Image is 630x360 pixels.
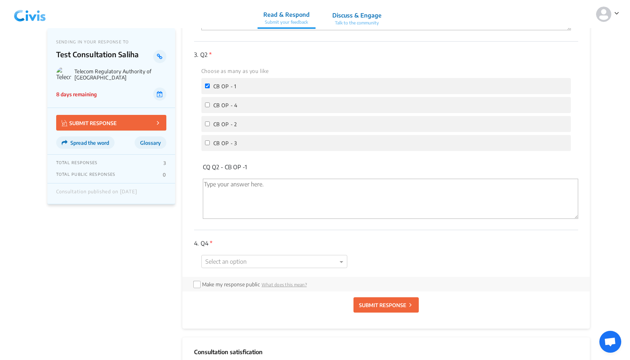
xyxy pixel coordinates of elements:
[213,140,237,146] span: CB OP - 3
[194,50,579,59] p: Q2
[74,68,166,81] p: Telecom Regulatory Authority of [GEOGRAPHIC_DATA]
[205,140,210,145] input: CB OP - 3
[213,102,238,108] span: CB OP - 4
[201,67,269,75] label: Choose as many as you like
[203,179,579,219] textarea: 'Type your answer here.' | translate
[163,172,166,178] p: 0
[56,50,154,63] p: Test Consultation Saliha
[163,160,166,166] p: 3
[56,136,115,149] button: Spread the word
[194,239,579,248] p: Q4
[213,83,237,89] span: CB OP - 1
[359,301,406,309] p: SUBMIT RESPONSE
[332,11,382,20] p: Discuss & Engage
[205,102,210,107] input: CB OP - 4
[135,136,166,149] button: Glossary
[11,3,49,25] img: navlogo.png
[194,51,198,58] span: 3.
[263,10,310,19] p: Read & Respond
[353,297,419,313] button: SUBMIT RESPONSE
[262,282,307,287] span: What does this mean?
[205,121,210,126] input: CB OP - 2
[56,189,137,198] div: Consultation published on [DATE]
[213,121,237,127] span: CB OP - 2
[62,119,117,127] p: SUBMIT RESPONSE
[140,140,161,146] span: Glossary
[202,281,260,287] label: Make my response public
[56,172,116,178] p: TOTAL PUBLIC RESPONSES
[194,348,579,356] p: Consultation satisfication
[263,19,310,26] p: Submit your feedback
[596,7,611,22] img: person-default.svg
[194,240,199,247] span: 4.
[70,140,109,146] span: Spread the word
[56,67,71,82] img: Telecom Regulatory Authority of India logo
[62,120,67,126] img: Vector.jpg
[205,84,210,88] input: CB OP - 1
[56,90,97,98] p: 8 days remaining
[56,39,166,44] p: SENDING IN YOUR RESPONSE TO
[332,20,382,26] p: Talk to the community
[599,331,621,353] div: Open chat
[56,115,166,131] button: SUBMIT RESPONSE
[203,163,579,171] p: CQ Q2 - CB OP -1
[56,160,98,166] p: TOTAL RESPONSES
